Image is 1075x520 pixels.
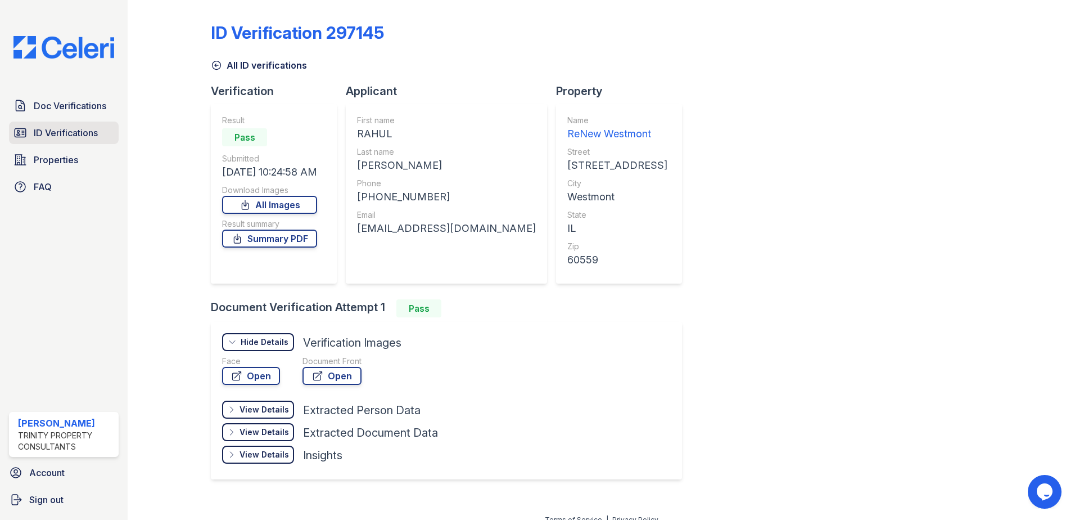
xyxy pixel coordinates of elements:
div: Document Verification Attempt 1 [211,299,691,317]
div: Document Front [302,356,362,367]
div: Submitted [222,153,317,164]
img: CE_Logo_Blue-a8612792a0a2168367f1c8372b55b34899dd931a85d93a1a3d3e32e68fde9ad4.png [4,36,123,59]
div: Extracted Document Data [303,425,438,441]
div: Phone [357,178,536,189]
div: Face [222,356,280,367]
div: Zip [567,241,667,252]
a: Sign out [4,488,123,511]
a: Open [302,367,362,385]
a: Account [4,461,123,484]
div: Name [567,115,667,126]
a: Doc Verifications [9,95,119,117]
div: First name [357,115,536,126]
div: ID Verification 297145 [211,23,384,43]
div: Result summary [222,218,317,230]
div: Email [357,209,536,221]
div: [EMAIL_ADDRESS][DOMAIN_NAME] [357,221,536,236]
span: Doc Verifications [34,99,106,113]
div: ReNew Westmont [567,126,667,142]
a: Name ReNew Westmont [567,115,667,142]
a: All Images [222,196,317,214]
div: View Details [240,449,289,460]
span: FAQ [34,180,52,194]
div: Insights [303,447,342,463]
div: Hide Details [241,337,288,348]
a: ID Verifications [9,122,119,144]
div: [PERSON_NAME] [18,416,114,430]
span: Account [29,466,65,479]
div: Download Images [222,185,317,196]
div: Westmont [567,189,667,205]
div: [DATE] 10:24:58 AM [222,164,317,180]
div: IL [567,221,667,236]
div: Verification Images [303,335,401,351]
div: Property [556,83,691,99]
div: RAHUL [357,126,536,142]
a: FAQ [9,176,119,198]
div: View Details [240,427,289,438]
div: Extracted Person Data [303,402,421,418]
a: Summary PDF [222,230,317,248]
div: [STREET_ADDRESS] [567,158,667,173]
span: ID Verifications [34,126,98,140]
div: City [567,178,667,189]
div: State [567,209,667,221]
a: All ID verifications [211,59,307,72]
div: Result [222,115,317,126]
div: Trinity Property Consultants [18,430,114,452]
div: Pass [396,299,441,317]
div: Street [567,146,667,158]
div: Verification [211,83,346,99]
span: Properties [34,153,78,167]
div: 60559 [567,252,667,268]
div: Applicant [346,83,556,99]
div: Last name [357,146,536,158]
div: [PERSON_NAME] [357,158,536,173]
a: Properties [9,149,119,171]
iframe: chat widget [1028,475,1064,509]
div: View Details [240,404,289,415]
div: [PHONE_NUMBER] [357,189,536,205]
span: Sign out [29,493,64,506]
div: Pass [222,128,267,146]
a: Open [222,367,280,385]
